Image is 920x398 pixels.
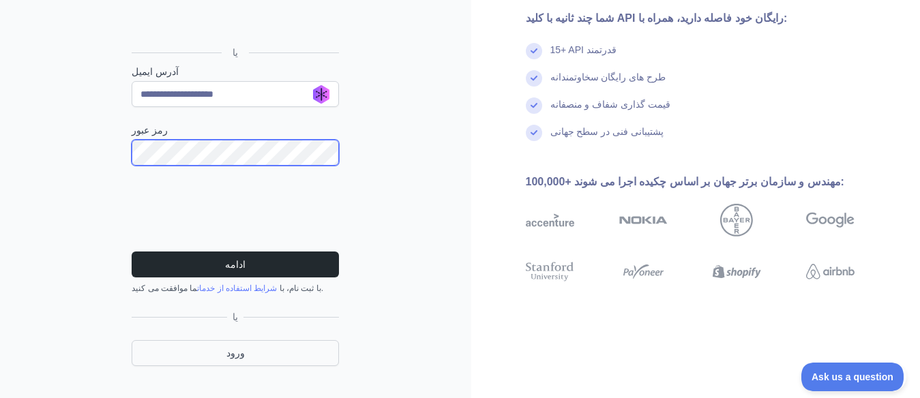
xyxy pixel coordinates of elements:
[526,174,899,190] div: 100,000+ مهندس و سازمان برتر جهان بر اساس چکیده اجرا می شوند:
[132,251,339,277] button: ادامه
[197,284,277,293] a: شرایط استفاده از خدمات
[132,182,339,235] iframe: reCAPTCHA
[720,204,753,236] img: باواریایی
[132,65,339,78] label: آدرس ایمیل
[806,260,855,284] img: Airbnb
[526,260,574,284] img: دانشگاه استنفورد
[526,97,542,114] img: علامت تیک
[526,125,542,141] img: علامت تیک
[132,340,339,366] a: ورود
[227,310,243,324] span: یا
[132,123,339,137] label: رمز عبور
[550,43,617,70] div: 15+ API قدرتمند
[132,283,339,294] div: با ثبت نام، با ما موافقت می کنید.
[526,10,899,27] div: شما چند ثانیه با کلید API رایگان خود فاصله دارید، همراه با:
[713,260,761,284] img: Shopify
[801,363,906,391] iframe: Toggle Customer Support
[550,97,671,125] div: قیمت گذاری شفاف و منصفانه
[550,125,664,152] div: پشتیبانی فنی در سطح جهانی
[619,204,668,236] img: نوکیا
[526,43,542,59] img: علامت تیک
[526,204,574,236] img: Accenture
[526,70,542,87] img: علامت تیک
[132,7,336,37] div: ورود به سیستم با Google. در زبانه جدید باز می‌شود
[619,260,668,284] img: پرداخت کننده
[806,204,855,236] img: گوگل
[550,70,666,97] div: طرح های رایگان سخاوتمندانه
[222,46,249,59] span: یا
[125,7,343,37] iframe: دکمه «ورود به سیستم با Google»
